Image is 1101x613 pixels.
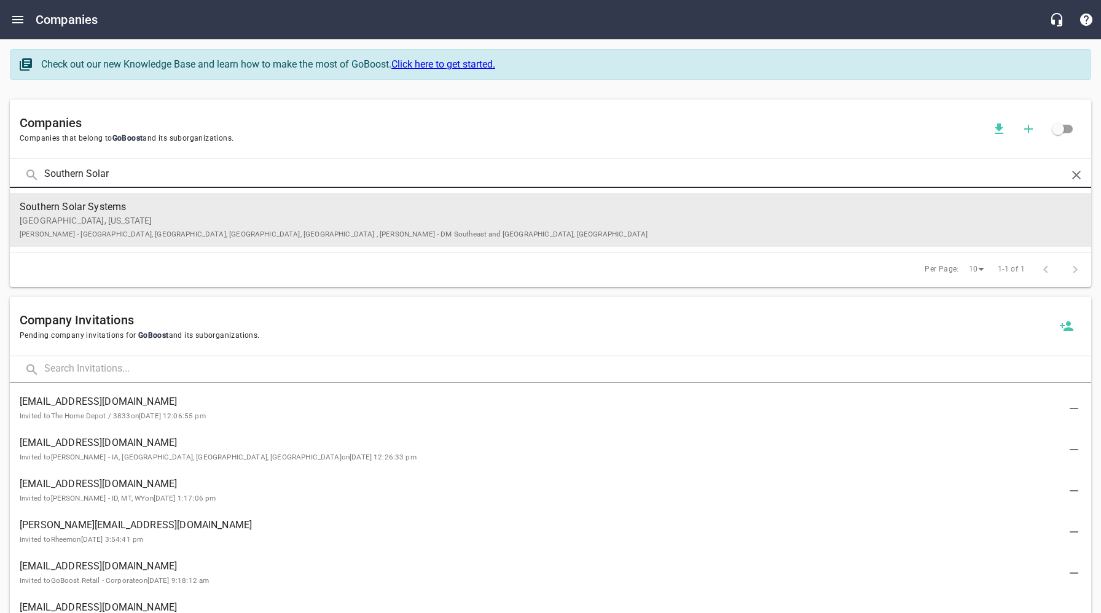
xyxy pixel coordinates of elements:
button: Delete Invitation [1059,517,1089,547]
small: Invited to [PERSON_NAME] - IA, [GEOGRAPHIC_DATA], [GEOGRAPHIC_DATA], [GEOGRAPHIC_DATA] on [DATE] ... [20,453,417,461]
span: [EMAIL_ADDRESS][DOMAIN_NAME] [20,394,1062,409]
span: [PERSON_NAME][EMAIL_ADDRESS][DOMAIN_NAME] [20,518,1062,533]
span: Per Page: [925,264,959,276]
button: Open drawer [3,5,33,34]
span: GoBoost [112,134,143,143]
input: Search Companies... [44,162,1057,188]
button: Download companies [984,114,1014,144]
a: Southern Solar Systems[GEOGRAPHIC_DATA], [US_STATE][PERSON_NAME] - [GEOGRAPHIC_DATA], [GEOGRAPHIC... [10,193,1091,247]
button: Delete Invitation [1059,558,1089,588]
h6: Companies [20,113,984,133]
h6: Companies [36,10,98,29]
span: [EMAIL_ADDRESS][DOMAIN_NAME] [20,559,1062,574]
button: Live Chat [1042,5,1072,34]
span: Click to view all companies [1043,114,1073,144]
small: Invited to [PERSON_NAME] - ID, MT, WY on [DATE] 1:17:06 pm [20,494,216,502]
button: Add a new company [1014,114,1043,144]
button: Delete Invitation [1059,476,1089,506]
small: Invited to The Home Depot / 3833 on [DATE] 12:06:55 pm [20,412,206,420]
a: Click here to get started. [391,58,495,70]
p: [GEOGRAPHIC_DATA], [US_STATE] [20,214,1062,240]
span: Pending company invitations for and its suborganizations. [20,330,1052,342]
h6: Company Invitations [20,310,1052,330]
button: Delete Invitation [1059,394,1089,423]
span: [EMAIL_ADDRESS][DOMAIN_NAME] [20,435,1062,450]
div: Check out our new Knowledge Base and learn how to make the most of GoBoost. [41,57,1078,72]
span: [EMAIL_ADDRESS][DOMAIN_NAME] [20,477,1062,491]
small: Invited to Rheem on [DATE] 3:54:41 pm [20,535,143,544]
span: 1-1 of 1 [998,264,1025,276]
span: Southern Solar Systems [20,200,1062,214]
span: Companies that belong to and its suborganizations. [20,133,984,145]
button: Invite a new company [1052,311,1081,341]
div: 10 [964,261,989,278]
span: GoBoost [136,331,168,340]
button: Support Portal [1072,5,1101,34]
small: [PERSON_NAME] - [GEOGRAPHIC_DATA], [GEOGRAPHIC_DATA], [GEOGRAPHIC_DATA], [GEOGRAPHIC_DATA] , [PER... [20,230,648,238]
small: Invited to GoBoost Retail - Corporate on [DATE] 9:18:12 am [20,576,209,585]
button: Delete Invitation [1059,435,1089,464]
input: Search Invitations... [44,356,1091,383]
